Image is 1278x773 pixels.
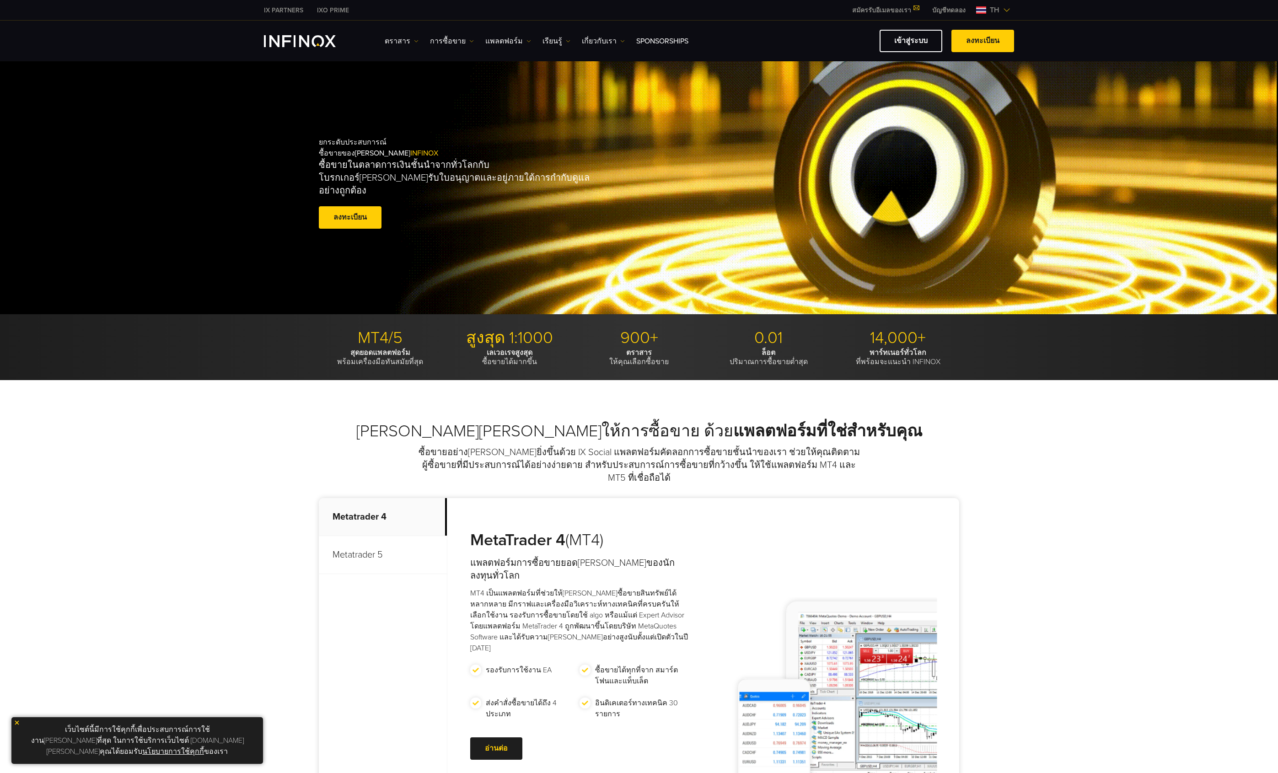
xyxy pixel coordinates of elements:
strong: เลเวอเรจสูงสุด [487,348,532,357]
p: 900+ [578,328,700,348]
span: Go to slide 1 [627,301,633,306]
p: เว็บไซต์นี้มีการใช้คุกกี้เพื่อประสบการณ์การใช้งาน[PERSON_NAME]ที่สุด ในการใช้บริการเว็บไซต์ [DOMA... [16,722,258,759]
p: รองรับการใช้งาน EA [486,665,552,676]
p: ซื้อขายอย่าง[PERSON_NAME]ยิ่งขึ้นด้วย IX Social แพลตฟอร์มคัดลอกการซื้อขายชั้นนำของเรา ช่วยให้คุณต... [417,446,861,484]
img: yellow close icon [14,719,20,726]
p: พร้อมเครื่องมือทันสมัยที่สุด [319,348,441,366]
a: INFINOX MENU [925,5,972,15]
p: ซื้อขายได้ทุกที่จาก สมาร์ตโฟนและแท็บเล็ต [595,665,684,687]
p: 0.01 [707,328,830,348]
p: MT4/5 [319,328,441,348]
a: ตราสาร [385,36,419,47]
h4: แพลตฟอร์มการซื้อขายยอด[PERSON_NAME]ของนักลงทุนทั่วโลก [470,557,688,582]
a: ลงทะเบียน [951,30,1014,52]
strong: พาร์ทเนอร์ทั่วโลก [870,348,926,357]
span: Go to slide 3 [645,301,651,306]
a: เกี่ยวกับเรา [582,36,625,47]
p: อินดิเคเตอร์ทางเทคนิค 30 รายการ [595,698,684,719]
strong: สุดยอดแพลตฟอร์ม [350,348,410,357]
span: Go to slide 2 [636,301,642,306]
strong: MetaTrader 4 [470,530,565,550]
strong: ตราสาร [626,348,652,357]
a: อ่านต่อ [470,737,522,760]
span: th [986,5,1003,16]
a: INFINOX [310,5,356,15]
h2: [PERSON_NAME][PERSON_NAME]ให้การซื้อขาย ด้วย [319,421,959,441]
a: สมัครรับอีเมลของเรา [845,6,925,14]
strong: แพลตฟอร์มที่ใช่สำหรับคุณ [733,421,922,441]
a: นโยบายการใช้คุกกี้ [142,747,204,756]
div: ยกระดับประสบการณ์ ซื้อขายของ[PERSON_NAME] [319,123,658,246]
h3: (MT4) [470,530,688,550]
p: ซื้อขายในตลาดการเงินชั้นนำจากทั่วโลกกับโบรกเกอร์[PERSON_NAME]รับใบอนุญาตและอยู่ภายใต้การกำกับดูแล... [319,159,591,197]
p: สูงสุด 1:1000 [448,328,571,348]
p: ซื้อขายได้มากขึ้น [448,348,571,366]
span: INFINOX [410,149,438,158]
a: INFINOX Logo [264,35,357,47]
a: Sponsorships [636,36,688,47]
p: 14,000+ [837,328,959,348]
p: ที่พร้อมจะแนะนำ INFINOX [837,348,959,366]
p: MT4 เป็นแพลตฟอร์มที่ช่วยให้[PERSON_NAME]ซื้อขายสินทรัพย์ได้หลากหลาย มีกราฟและเครื่องมือวิเคราะห์ท... [470,588,688,654]
strong: ล็อต [762,348,775,357]
p: Metatrader 4 [319,498,447,536]
a: แพลตฟอร์ม [485,36,531,47]
a: เข้าสู่ระบบ [880,30,942,52]
a: INFINOX [257,5,310,15]
a: ลงทะเบียน [319,206,381,229]
a: เรียนรู้ [542,36,570,47]
p: Metatrader 5 [319,536,447,574]
p: ให้คุณเลือกซื้อขาย [578,348,700,366]
a: การซื้อขาย [430,36,474,47]
p: ส่งคำสั่งซื้อขายได้ถึง 4 ประเภท [486,698,575,719]
p: ปริมาณการซื้อขายต่ำสุด [707,348,830,366]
